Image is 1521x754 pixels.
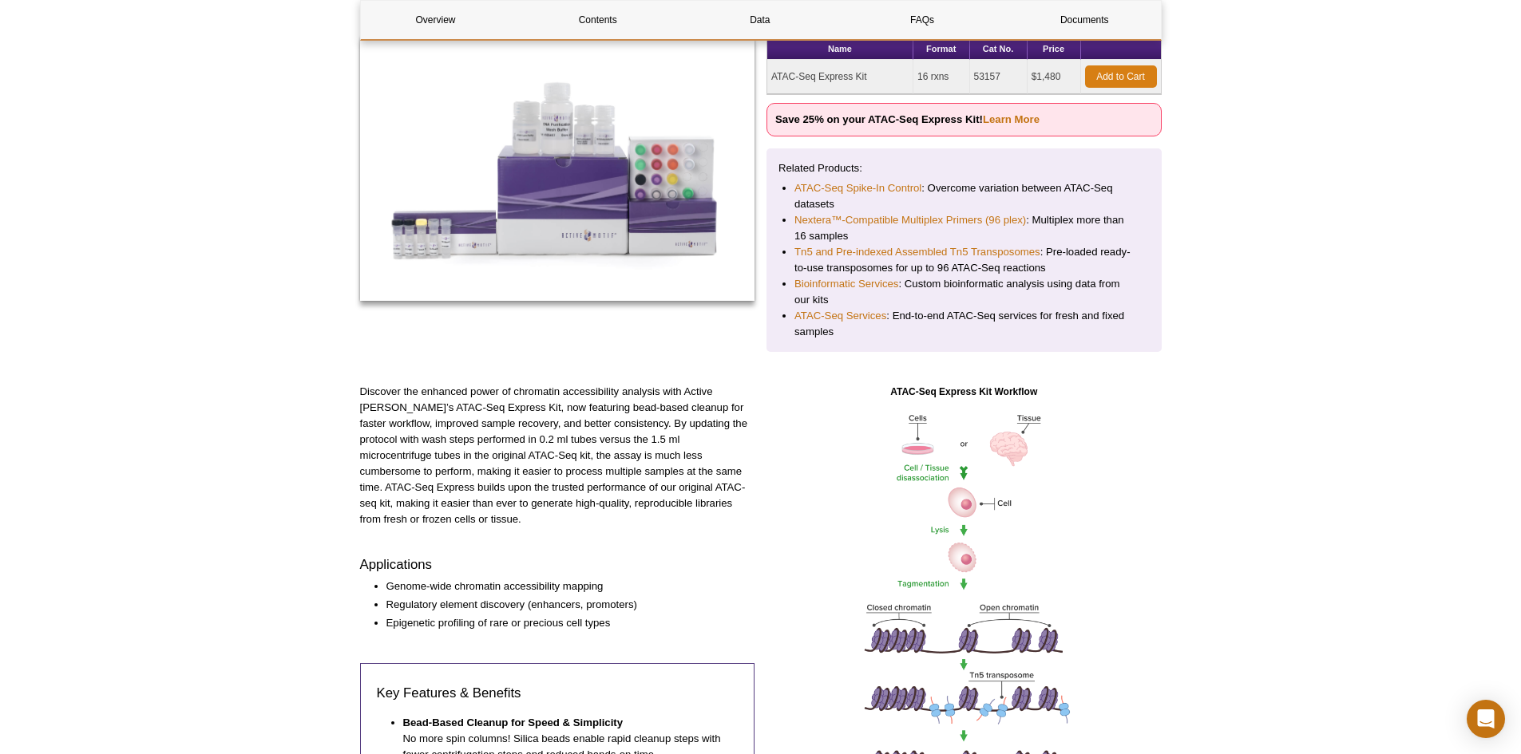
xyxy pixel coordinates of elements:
strong: ATAC-Seq Express Kit Workflow [890,386,1037,397]
li: : Pre-loaded ready-to-use transposomes for up to 96 ATAC-Seq reactions [794,244,1134,276]
div: Open Intercom Messenger [1467,700,1505,738]
a: Tn5 and Pre-indexed Assembled Tn5 Transposomes [794,244,1040,260]
td: $1,480 [1028,60,1081,94]
p: Related Products: [778,160,1150,176]
a: FAQs [847,1,997,39]
td: 53157 [970,60,1028,94]
th: Format [913,38,970,60]
a: Learn More [983,113,1040,125]
strong: Bead-Based Cleanup for Speed & Simplicity [403,716,624,728]
li: : Multiplex more than 16 samples [794,212,1134,244]
a: Nextera™-Compatible Multiplex Primers (96 plex) [794,212,1026,228]
th: Name [767,38,913,60]
li: : Overcome variation between ATAC-Seq datasets [794,180,1134,212]
a: Data [685,1,835,39]
li: : End-to-end ATAC-Seq services for fresh and fixed samples [794,308,1134,340]
li: : Custom bioinformatic analysis using data from our kits [794,276,1134,308]
li: Genome-wide chromatin accessibility mapping [386,578,739,594]
li: Regulatory element discovery (enhancers, promoters) [386,597,739,613]
a: ATAC-Seq Spike-In Control [794,180,921,196]
th: Price [1028,38,1081,60]
h3: Applications [360,555,755,574]
a: Overview [361,1,511,39]
a: Bioinformatic Services [794,276,898,292]
h3: Key Features & Benefits [377,684,739,703]
a: Add to Cart [1085,65,1157,88]
a: Contents [523,1,673,39]
td: ATAC-Seq Express Kit [767,60,913,94]
th: Cat No. [970,38,1028,60]
a: ATAC-Seq Services [794,308,886,324]
img: ATAC-Seq Express Kit [360,38,755,301]
li: Epigenetic profiling of rare or precious cell types [386,615,739,631]
strong: Save 25% on your ATAC-Seq Express Kit! [775,113,1040,125]
a: Documents [1009,1,1159,39]
p: Discover the enhanced power of chromatin accessibility analysis with Active [PERSON_NAME]’s ATAC-... [360,384,755,527]
td: 16 rxns [913,60,970,94]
